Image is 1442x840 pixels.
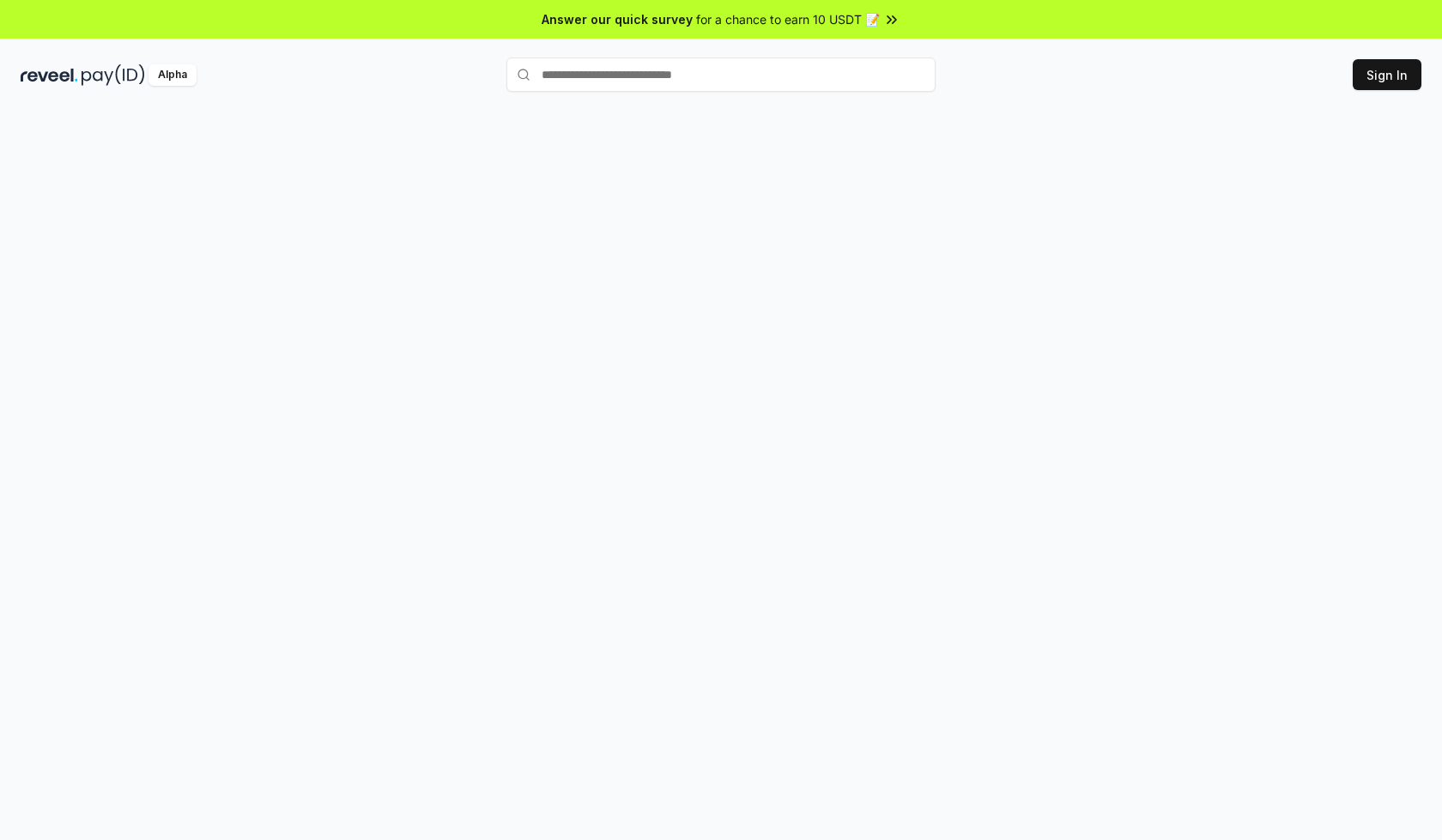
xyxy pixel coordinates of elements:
[1353,59,1421,90] button: Sign In
[148,64,197,86] div: Alpha
[696,10,880,28] span: for a chance to earn 10 USDT 📝
[542,10,693,28] span: Answer our quick survey
[21,64,78,86] img: reveel_dark
[82,64,145,86] img: pay_id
